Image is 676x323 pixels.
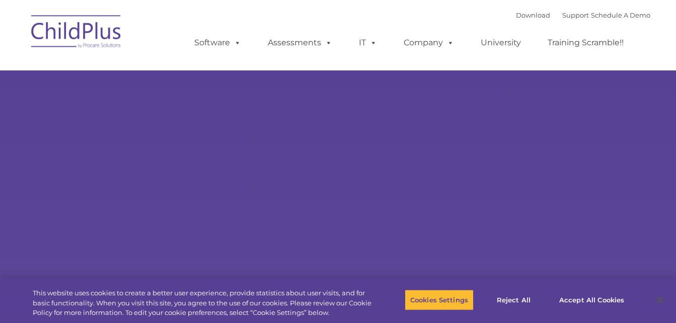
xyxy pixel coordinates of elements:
a: University [471,33,531,53]
button: Close [649,289,671,311]
img: ChildPlus by Procare Solutions [26,8,127,58]
button: Reject All [482,289,545,310]
a: Software [184,33,251,53]
a: Schedule A Demo [591,11,650,19]
button: Cookies Settings [405,289,474,310]
a: Assessments [258,33,342,53]
div: This website uses cookies to create a better user experience, provide statistics about user visit... [33,288,372,318]
a: Training Scramble!! [538,33,634,53]
a: Support [562,11,589,19]
a: Company [394,33,464,53]
button: Accept All Cookies [554,289,630,310]
a: Download [516,11,550,19]
a: IT [349,33,387,53]
font: | [516,11,650,19]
